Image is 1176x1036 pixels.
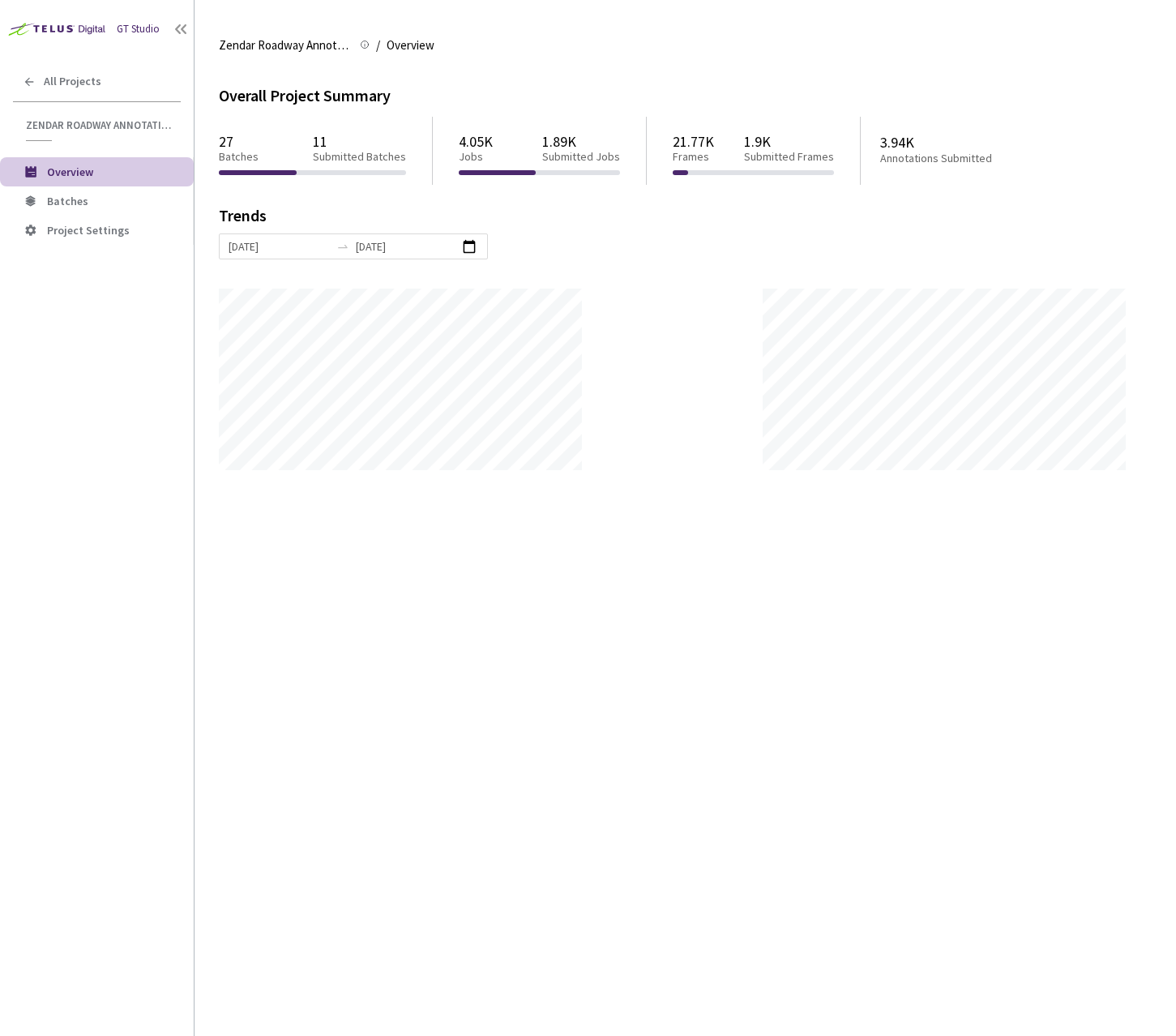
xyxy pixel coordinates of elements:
p: Submitted Jobs [542,150,620,164]
p: Frames [673,150,714,164]
span: Overview [47,165,93,179]
div: Trends [219,208,1129,233]
span: to [336,240,349,253]
span: All Projects [44,75,101,88]
div: Overall Project Summary [219,84,1152,108]
p: Batches [219,150,259,164]
p: 27 [219,133,259,150]
span: Zendar Roadway Annotations | Polygon Labels [219,36,350,55]
p: 11 [313,133,406,150]
input: End date [356,238,457,255]
p: 21.77K [673,133,714,150]
p: 4.05K [459,133,493,150]
p: Submitted Batches [313,150,406,164]
p: 1.9K [744,133,834,150]
span: Project Settings [47,223,130,238]
p: Annotations Submitted [880,152,1055,165]
li: / [376,36,380,55]
input: Start date [229,238,330,255]
div: GT Studio [117,22,160,37]
p: Submitted Frames [744,150,834,164]
span: Overview [387,36,434,55]
p: Jobs [459,150,493,164]
span: Zendar Roadway Annotations | Polygon Labels [26,118,171,132]
span: swap-right [336,240,349,253]
p: 1.89K [542,133,620,150]
p: 3.94K [880,134,1055,151]
span: Batches [47,194,88,208]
